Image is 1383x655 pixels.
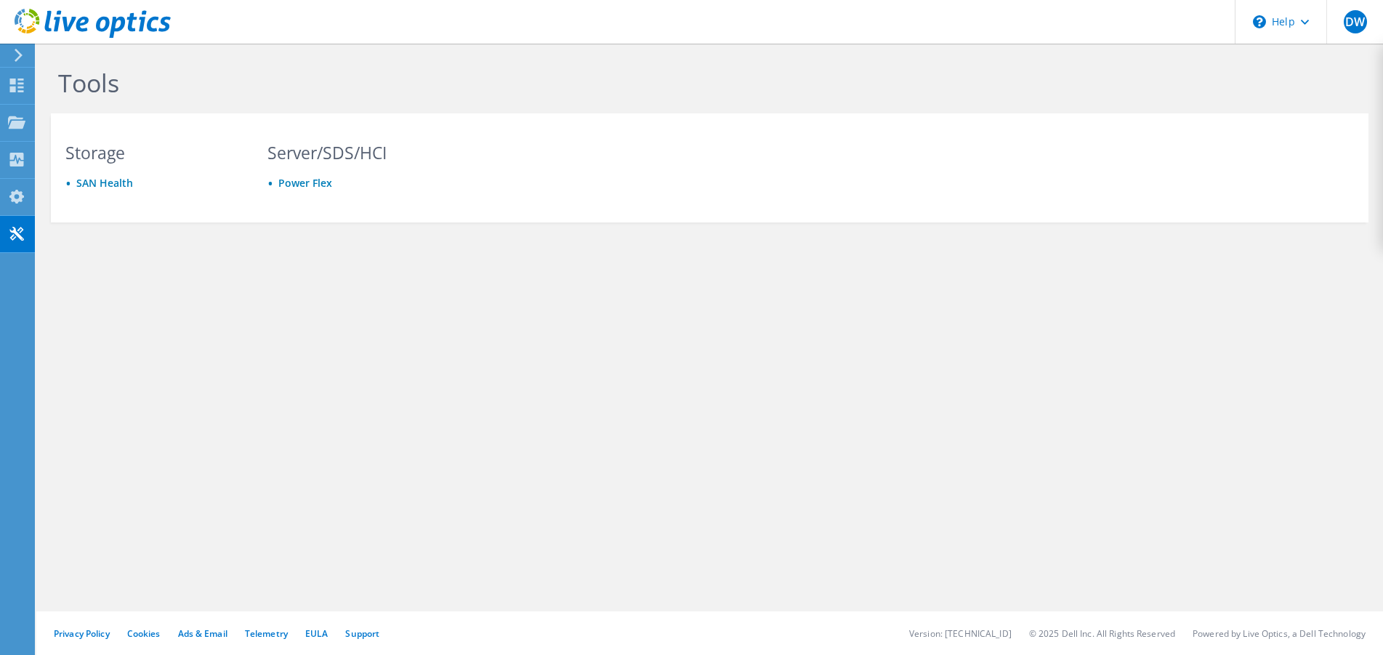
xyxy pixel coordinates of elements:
[1029,627,1175,640] li: © 2025 Dell Inc. All Rights Reserved
[909,627,1012,640] li: Version: [TECHNICAL_ID]
[54,627,110,640] a: Privacy Policy
[178,627,227,640] a: Ads & Email
[305,627,328,640] a: EULA
[345,627,379,640] a: Support
[76,176,133,190] a: SAN Health
[245,627,288,640] a: Telemetry
[278,176,332,190] a: Power Flex
[1344,10,1367,33] span: DW
[267,145,442,161] h3: Server/SDS/HCI
[1193,627,1366,640] li: Powered by Live Optics, a Dell Technology
[58,68,1039,98] h1: Tools
[1253,15,1266,28] svg: \n
[65,145,240,161] h3: Storage
[127,627,161,640] a: Cookies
